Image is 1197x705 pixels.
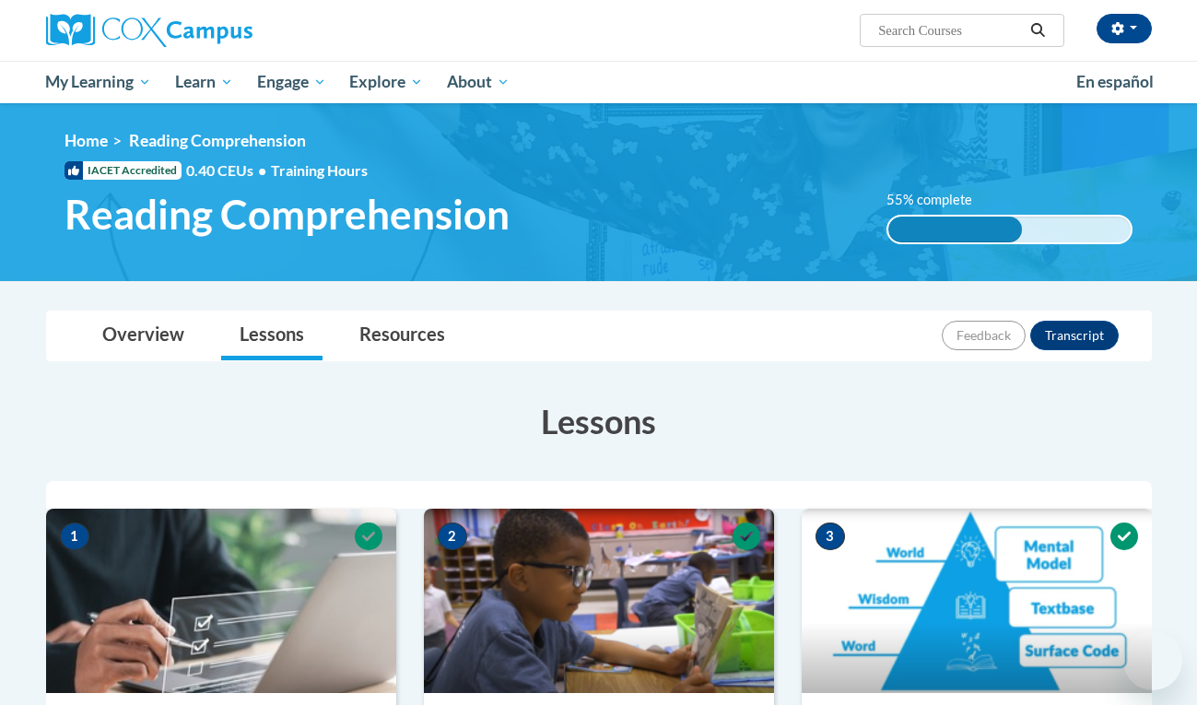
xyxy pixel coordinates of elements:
[438,523,467,550] span: 2
[435,61,522,103] a: About
[1076,72,1154,91] span: En español
[447,71,510,93] span: About
[65,131,108,150] a: Home
[424,509,774,693] img: Course Image
[34,61,164,103] a: My Learning
[46,509,396,693] img: Course Image
[341,311,464,360] a: Resources
[258,161,266,179] span: •
[802,509,1152,693] img: Course Image
[18,61,1179,103] div: Main menu
[163,61,245,103] a: Learn
[129,131,306,150] span: Reading Comprehension
[221,311,323,360] a: Lessons
[1123,631,1182,690] iframe: Button to launch messaging window
[942,321,1026,350] button: Feedback
[46,398,1152,444] h3: Lessons
[186,160,271,181] span: 0.40 CEUs
[46,14,252,47] img: Cox Campus
[175,71,233,93] span: Learn
[65,161,182,180] span: IACET Accredited
[1030,321,1119,350] button: Transcript
[245,61,338,103] a: Engage
[1024,19,1051,41] button: Search
[46,14,396,47] a: Cox Campus
[60,523,89,550] span: 1
[349,71,423,93] span: Explore
[816,523,845,550] span: 3
[45,71,151,93] span: My Learning
[886,190,992,210] label: 55% complete
[271,161,368,179] span: Training Hours
[888,217,1022,242] div: 55% complete
[84,311,203,360] a: Overview
[257,71,326,93] span: Engage
[1097,14,1152,43] button: Account Settings
[876,19,1024,41] input: Search Courses
[337,61,435,103] a: Explore
[1064,63,1166,101] a: En español
[65,190,510,239] span: Reading Comprehension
